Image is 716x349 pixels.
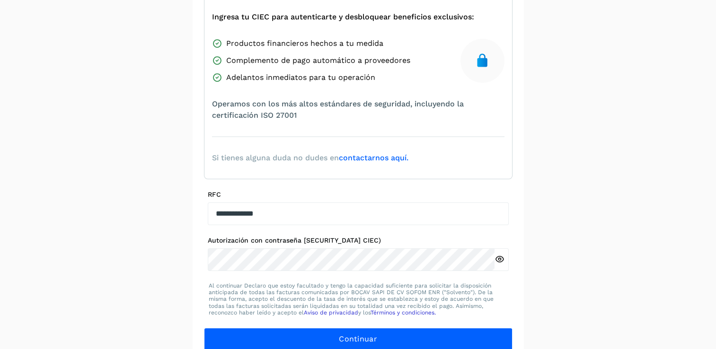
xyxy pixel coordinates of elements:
[208,236,509,244] label: Autorización con contraseña [SECURITY_DATA] CIEC)
[226,72,375,83] span: Adelantos inmediatos para tu operación
[212,98,504,121] span: Operamos con los más altos estándares de seguridad, incluyendo la certificación ISO 27001
[475,53,490,68] img: secure
[339,153,408,162] a: contactarnos aquí.
[209,282,508,316] p: Al continuar Declaro que estoy facultado y tengo la capacidad suficiente para solicitar la dispos...
[226,38,383,49] span: Productos financieros hechos a tu medida
[208,191,509,199] label: RFC
[226,55,410,66] span: Complemento de pago automático a proveedores
[304,309,358,316] a: Aviso de privacidad
[212,152,408,164] span: Si tienes alguna duda no dudes en
[371,309,436,316] a: Términos y condiciones.
[339,334,377,344] span: Continuar
[212,11,474,23] span: Ingresa tu CIEC para autenticarte y desbloquear beneficios exclusivos:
